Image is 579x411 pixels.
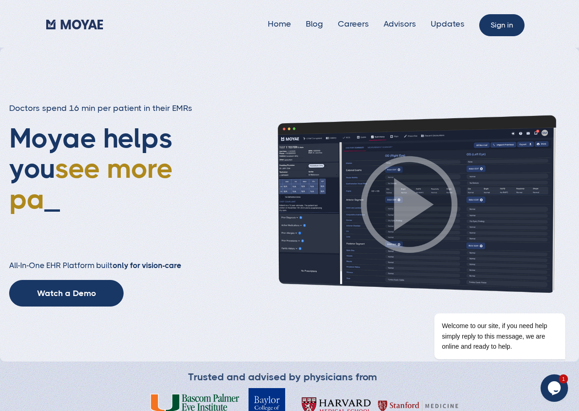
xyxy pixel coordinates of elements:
a: Advisors [384,19,416,28]
h1: Moyae helps you [9,123,228,242]
a: Sign in [479,14,525,36]
img: Moyae Logo [46,20,103,29]
a: Careers [338,19,369,28]
a: home [46,17,103,31]
div: Trusted and advised by physicians from [188,371,377,384]
a: Watch a Demo [9,280,124,307]
h3: Doctors spend 16 min per patient in their EMRs [9,103,228,114]
h2: All-In-One EHR Platform built [9,261,228,271]
strong: only for vision-care [113,261,181,270]
iframe: chat widget [405,230,570,370]
a: Home [268,19,291,28]
a: Blog [306,19,323,28]
a: Updates [431,19,465,28]
img: Patient history screenshot [249,114,570,295]
span: _ [44,183,60,215]
iframe: chat widget [541,374,570,402]
span: see more pa [9,153,173,214]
